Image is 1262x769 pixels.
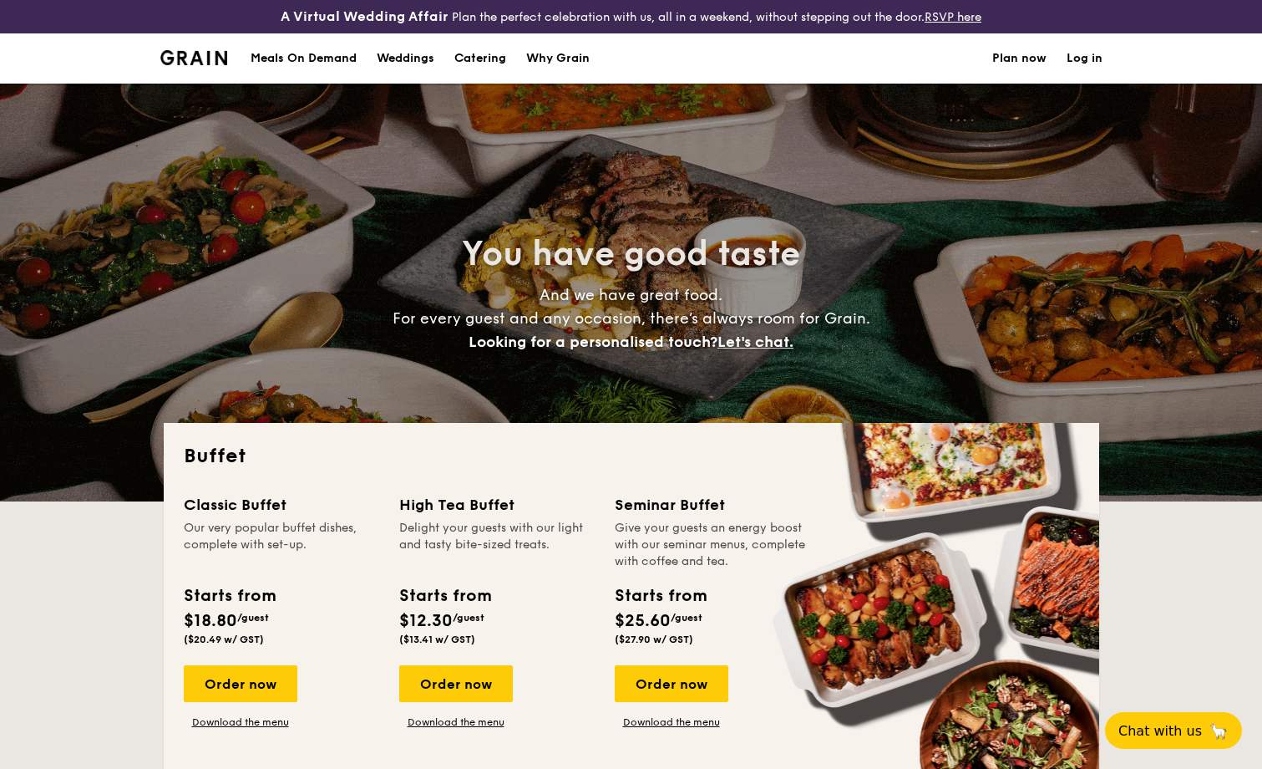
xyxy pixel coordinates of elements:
span: Chat with us [1118,723,1202,739]
span: $12.30 [399,611,453,631]
a: Download the menu [399,716,513,729]
div: Order now [615,665,728,702]
span: /guest [237,612,269,624]
a: Meals On Demand [241,33,367,84]
div: Our very popular buffet dishes, complete with set-up. [184,520,379,570]
button: Chat with us🦙 [1105,712,1242,749]
span: Looking for a personalised touch? [469,333,717,351]
div: Give your guests an energy boost with our seminar menus, complete with coffee and tea. [615,520,810,570]
a: RSVP here [925,10,981,24]
img: Grain [160,50,228,65]
div: Meals On Demand [251,33,357,84]
div: Plan the perfect celebration with us, all in a weekend, without stepping out the door. [210,7,1052,27]
div: Delight your guests with our light and tasty bite-sized treats. [399,520,595,570]
a: Catering [444,33,516,84]
div: Seminar Buffet [615,493,810,517]
a: Plan now [992,33,1047,84]
div: Weddings [377,33,434,84]
span: /guest [453,612,484,624]
h4: A Virtual Wedding Affair [281,7,449,27]
a: Download the menu [615,716,728,729]
div: Order now [184,665,297,702]
span: You have good taste [462,234,800,274]
div: Classic Buffet [184,493,379,517]
span: And we have great food. For every guest and any occasion, there’s always room for Grain. [393,286,870,351]
div: Starts from [615,583,706,609]
div: Order now [399,665,513,702]
span: $18.80 [184,611,237,631]
a: Download the menu [184,716,297,729]
span: /guest [671,612,702,624]
div: Starts from [399,583,490,609]
h1: Catering [454,33,506,84]
span: $25.60 [615,611,671,631]
a: Logotype [160,50,228,65]
div: High Tea Buffet [399,493,595,517]
span: ($13.41 w/ GST) [399,634,475,645]
span: ($20.49 w/ GST) [184,634,264,645]
div: Starts from [184,583,275,609]
span: Let's chat. [717,333,793,351]
a: Why Grain [516,33,600,84]
a: Weddings [367,33,444,84]
span: 🦙 [1209,721,1229,741]
span: ($27.90 w/ GST) [615,634,693,645]
h2: Buffet [184,443,1079,470]
div: Why Grain [526,33,590,84]
a: Log in [1067,33,1102,84]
